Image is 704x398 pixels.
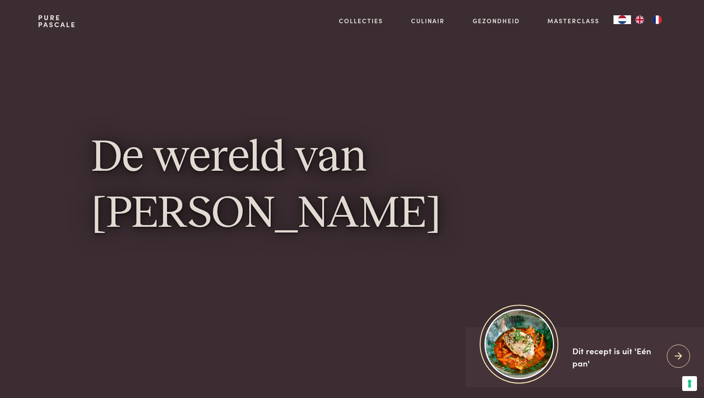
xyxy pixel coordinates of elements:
[572,345,660,370] div: Dit recept is uit 'Eén pan'
[91,131,613,243] h1: De wereld van [PERSON_NAME]
[631,15,648,24] a: EN
[547,16,599,25] a: Masterclass
[613,15,631,24] div: Language
[484,309,554,379] img: https://admin.purepascale.com/wp-content/uploads/2025/08/home_recept_link.jpg
[613,15,666,24] aside: Language selected: Nederlands
[682,376,697,391] button: Uw voorkeuren voor toestemming voor trackingtechnologieën
[466,327,704,387] a: https://admin.purepascale.com/wp-content/uploads/2025/08/home_recept_link.jpg Dit recept is uit '...
[411,16,445,25] a: Culinair
[648,15,666,24] a: FR
[613,15,631,24] a: NL
[38,14,76,28] a: PurePascale
[339,16,383,25] a: Collecties
[631,15,666,24] ul: Language list
[473,16,520,25] a: Gezondheid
